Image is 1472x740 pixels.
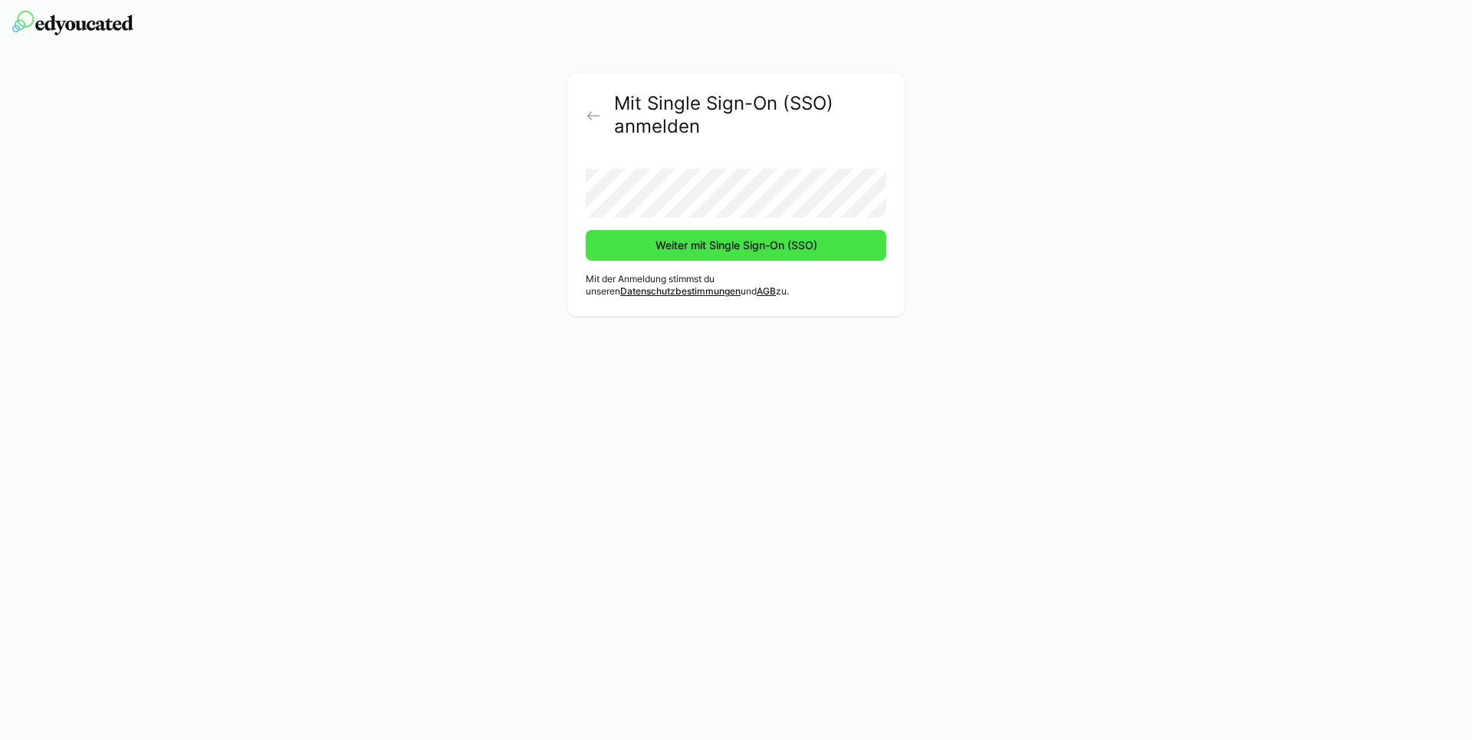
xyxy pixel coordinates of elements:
[586,230,886,261] button: Weiter mit Single Sign-On (SSO)
[653,238,820,253] span: Weiter mit Single Sign-On (SSO)
[620,285,741,297] a: Datenschutzbestimmungen
[586,273,886,298] p: Mit der Anmeldung stimmst du unseren und zu.
[757,285,776,297] a: AGB
[12,11,133,35] img: edyoucated
[614,92,886,138] h2: Mit Single Sign-On (SSO) anmelden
